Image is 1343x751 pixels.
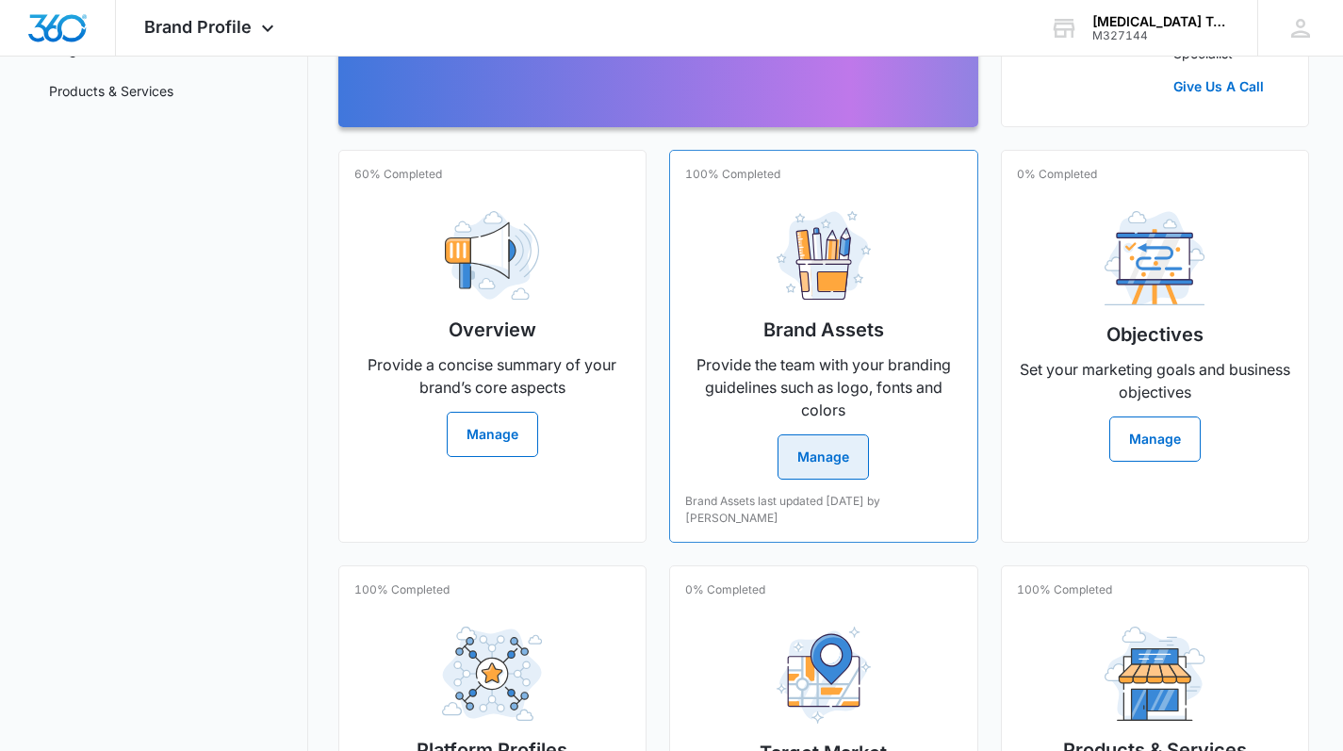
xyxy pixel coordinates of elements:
h2: Objectives [1106,320,1204,349]
p: Brand Assets last updated [DATE] by [PERSON_NAME] [685,493,962,527]
button: Manage [778,434,869,480]
a: 100% CompletedBrand AssetsProvide the team with your branding guidelines such as logo, fonts and ... [669,150,978,543]
a: 0% CompletedObjectivesSet your marketing goals and business objectivesManage [1001,150,1310,543]
p: 100% Completed [1017,581,1112,598]
h2: Overview [449,316,536,344]
p: 0% Completed [685,581,765,598]
a: Give Us A Call [1173,76,1279,96]
p: 60% Completed [354,166,442,183]
p: Provide the team with your branding guidelines such as logo, fonts and colors [685,353,962,421]
span: Brand Profile [144,17,252,37]
a: Target Market [49,40,138,59]
p: 100% Completed [685,166,780,183]
a: 60% CompletedOverviewProvide a concise summary of your brand’s core aspectsManage [338,150,647,543]
p: Provide a concise summary of your brand’s core aspects [354,353,631,399]
h2: Brand Assets [763,316,884,344]
button: Manage [447,412,538,457]
div: account id [1092,29,1230,42]
p: 100% Completed [354,581,450,598]
p: 0% Completed [1017,166,1097,183]
p: Set your marketing goals and business objectives [1017,358,1294,403]
div: account name [1092,14,1230,29]
button: Manage [1109,416,1201,462]
a: Products & Services [49,81,173,101]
